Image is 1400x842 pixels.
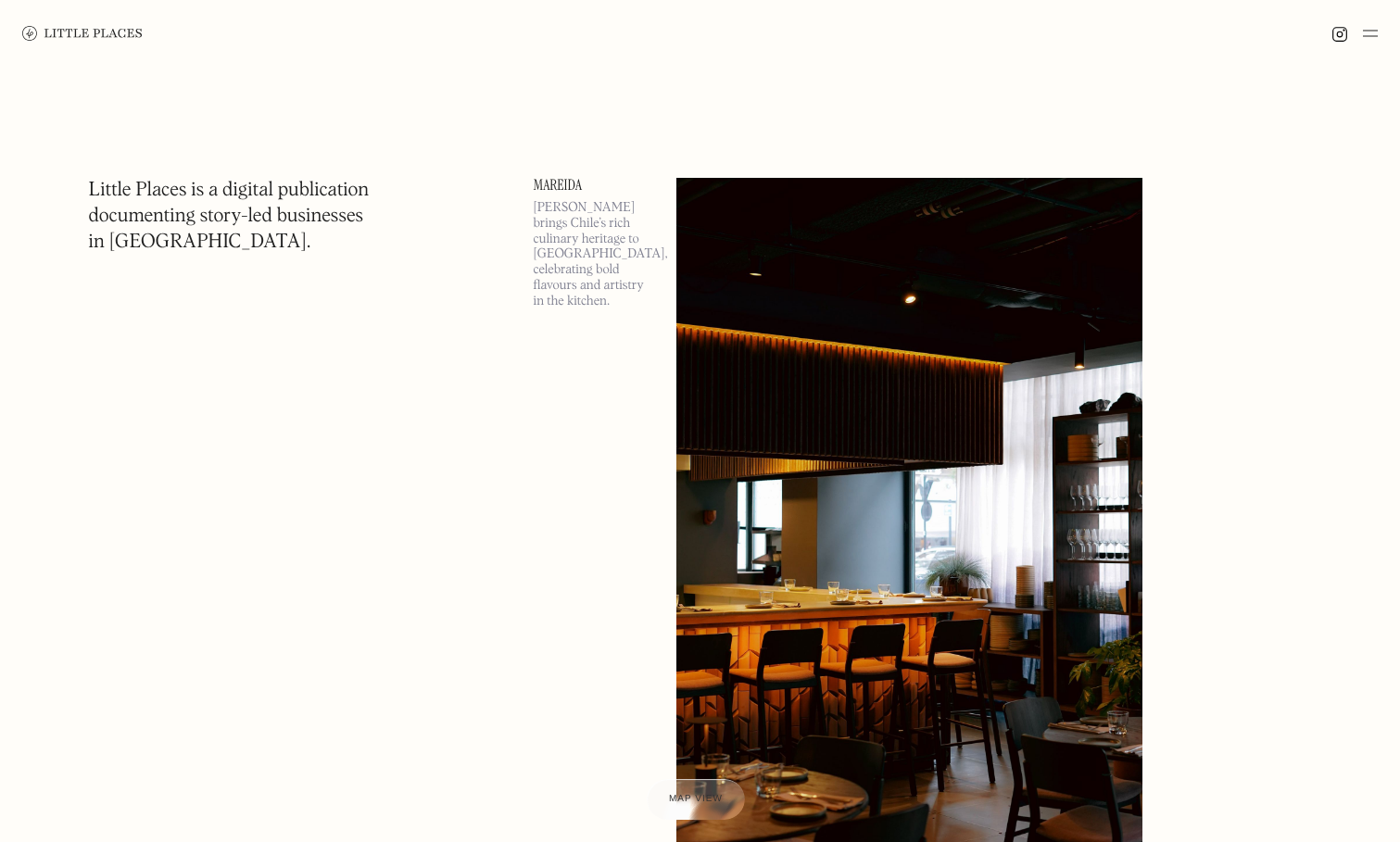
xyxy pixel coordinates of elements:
h1: Little Places is a digital publication documenting story-led businesses in [GEOGRAPHIC_DATA]. [89,178,370,256]
p: [PERSON_NAME] brings Chile’s rich culinary heritage to [GEOGRAPHIC_DATA], celebrating bold flavou... [534,200,654,309]
span: Map view [669,794,723,804]
a: Map view [647,779,745,820]
a: Mareida [534,178,654,193]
